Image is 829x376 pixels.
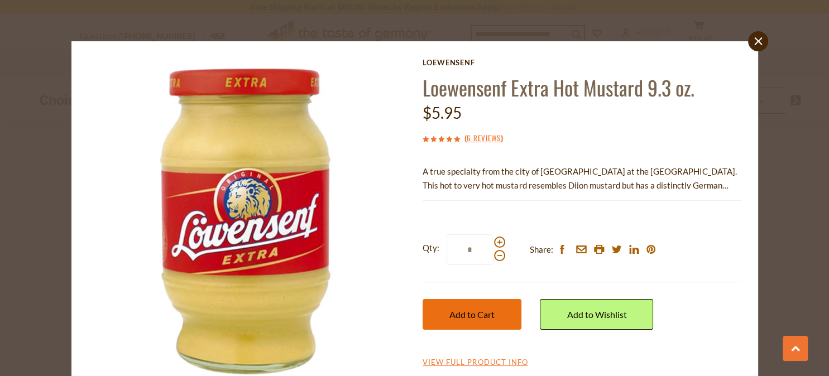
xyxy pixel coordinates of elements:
button: Add to Cart [423,299,521,330]
a: Add to Wishlist [540,299,653,330]
a: Loewensenf Extra Hot Mustard 9.3 oz. [423,73,694,102]
span: $5.95 [423,103,462,122]
a: View Full Product Info [423,358,528,368]
span: ( ) [464,132,503,143]
strong: Qty: [423,241,439,255]
a: Loewensenf [423,58,741,67]
input: Qty: [447,234,492,265]
span: Add to Cart [449,309,495,320]
p: A true specialty from the city of [GEOGRAPHIC_DATA] at the [GEOGRAPHIC_DATA]. This hot to very ho... [423,165,741,192]
span: Share: [529,243,553,257]
a: 6 Reviews [467,132,501,144]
